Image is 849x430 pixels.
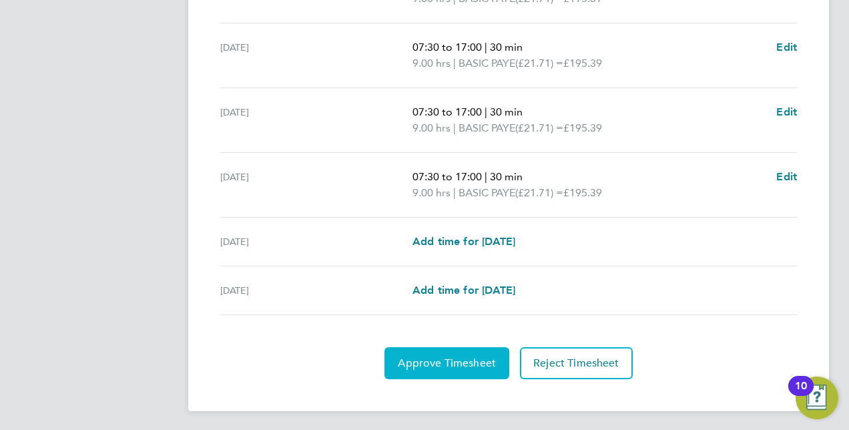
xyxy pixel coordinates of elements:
[453,57,456,69] span: |
[485,41,487,53] span: |
[220,282,412,298] div: [DATE]
[220,39,412,71] div: [DATE]
[220,169,412,201] div: [DATE]
[412,235,515,248] span: Add time for [DATE]
[412,282,515,298] a: Add time for [DATE]
[776,170,797,183] span: Edit
[412,186,451,199] span: 9.00 hrs
[412,122,451,134] span: 9.00 hrs
[459,55,515,71] span: BASIC PAYE
[776,105,797,118] span: Edit
[490,41,523,53] span: 30 min
[515,186,563,199] span: (£21.71) =
[563,122,602,134] span: £195.39
[515,57,563,69] span: (£21.71) =
[412,234,515,250] a: Add time for [DATE]
[776,41,797,53] span: Edit
[795,386,807,403] div: 10
[485,170,487,183] span: |
[776,169,797,185] a: Edit
[459,120,515,136] span: BASIC PAYE
[490,105,523,118] span: 30 min
[520,347,633,379] button: Reject Timesheet
[412,57,451,69] span: 9.00 hrs
[459,185,515,201] span: BASIC PAYE
[220,104,412,136] div: [DATE]
[776,39,797,55] a: Edit
[563,186,602,199] span: £195.39
[412,41,482,53] span: 07:30 to 17:00
[485,105,487,118] span: |
[412,284,515,296] span: Add time for [DATE]
[453,186,456,199] span: |
[398,357,496,370] span: Approve Timesheet
[220,234,412,250] div: [DATE]
[453,122,456,134] span: |
[563,57,602,69] span: £195.39
[384,347,509,379] button: Approve Timesheet
[796,377,838,419] button: Open Resource Center, 10 new notifications
[412,105,482,118] span: 07:30 to 17:00
[515,122,563,134] span: (£21.71) =
[412,170,482,183] span: 07:30 to 17:00
[776,104,797,120] a: Edit
[490,170,523,183] span: 30 min
[533,357,619,370] span: Reject Timesheet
